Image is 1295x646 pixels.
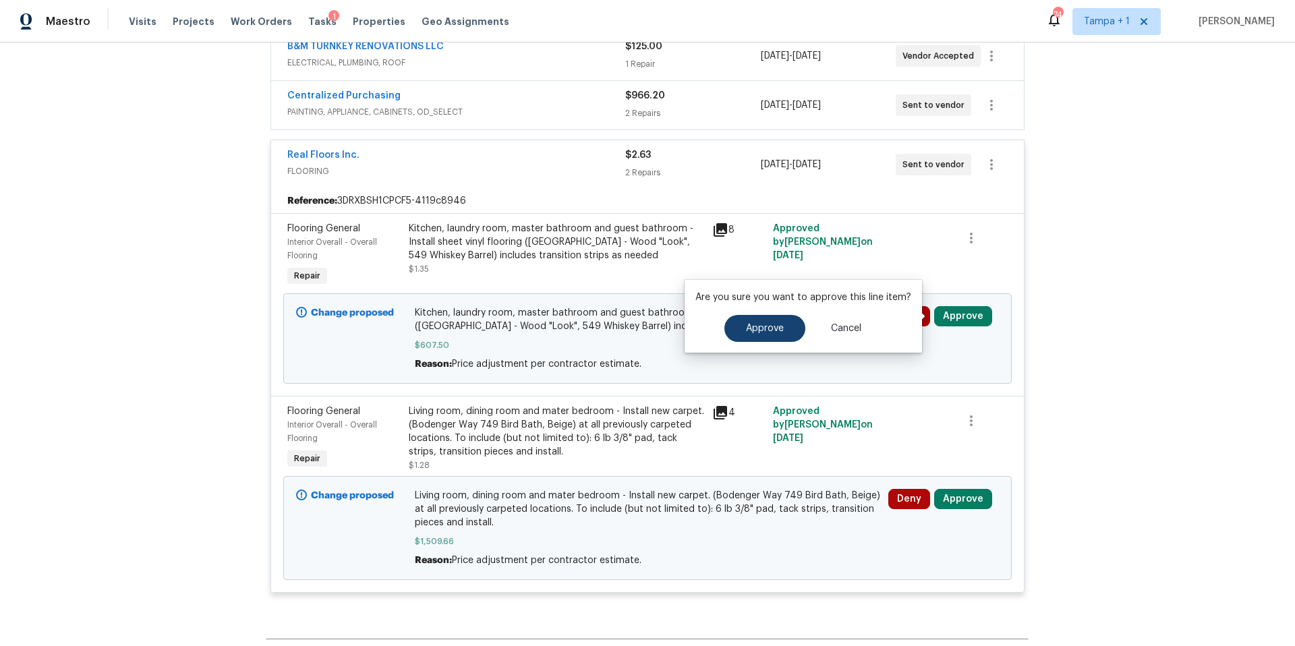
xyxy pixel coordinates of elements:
[287,421,377,442] span: Interior Overall - Overall Flooring
[409,222,704,262] div: Kitchen, laundry room, master bathroom and guest bathroom - Install sheet vinyl flooring ([GEOGRA...
[1084,15,1130,28] span: Tampa + 1
[287,56,625,69] span: ELECTRICAL, PLUMBING, ROOF
[415,359,452,369] span: Reason:
[308,17,337,26] span: Tasks
[422,15,509,28] span: Geo Assignments
[712,222,765,238] div: 8
[271,189,1024,213] div: 3DRXBSH1CPCF5-4119c8946
[415,339,881,352] span: $607.50
[625,57,760,71] div: 1 Repair
[287,91,401,100] a: Centralized Purchasing
[761,160,789,169] span: [DATE]
[773,434,803,443] span: [DATE]
[409,461,430,469] span: $1.28
[1053,8,1062,22] div: 74
[695,291,911,304] p: Are you sure you want to approve this line item?
[712,405,765,421] div: 4
[761,49,821,63] span: -
[287,105,625,119] span: PAINTING, APPLIANCE, CABINETS, OD_SELECT
[625,150,651,160] span: $2.63
[902,49,979,63] span: Vendor Accepted
[793,100,821,110] span: [DATE]
[415,489,881,529] span: Living room, dining room and mater bedroom - Install new carpet. (Bodenger Way 749 Bird Bath, Bei...
[287,407,360,416] span: Flooring General
[415,306,881,333] span: Kitchen, laundry room, master bathroom and guest bathroom - Install sheet vinyl flooring ([GEOGRA...
[129,15,156,28] span: Visits
[625,91,665,100] span: $966.20
[934,306,992,326] button: Approve
[289,269,326,283] span: Repair
[831,324,861,334] span: Cancel
[746,324,784,334] span: Approve
[761,100,789,110] span: [DATE]
[415,556,452,565] span: Reason:
[287,42,444,51] a: B&M TURNKEY RENOVATIONS LLC
[46,15,90,28] span: Maestro
[773,407,873,443] span: Approved by [PERSON_NAME] on
[287,238,377,260] span: Interior Overall - Overall Flooring
[625,107,760,120] div: 2 Repairs
[231,15,292,28] span: Work Orders
[287,165,625,178] span: FLOORING
[902,158,970,171] span: Sent to vendor
[625,166,760,179] div: 2 Repairs
[311,491,394,500] b: Change proposed
[934,489,992,509] button: Approve
[289,452,326,465] span: Repair
[793,51,821,61] span: [DATE]
[761,51,789,61] span: [DATE]
[1193,15,1275,28] span: [PERSON_NAME]
[311,308,394,318] b: Change proposed
[287,150,359,160] a: Real Floors Inc.
[761,98,821,112] span: -
[724,315,805,342] button: Approve
[773,251,803,260] span: [DATE]
[793,160,821,169] span: [DATE]
[625,42,662,51] span: $125.00
[773,224,873,260] span: Approved by [PERSON_NAME] on
[287,194,337,208] b: Reference:
[888,489,930,509] button: Deny
[415,535,881,548] span: $1,509.66
[287,224,360,233] span: Flooring General
[809,315,883,342] button: Cancel
[409,405,704,459] div: Living room, dining room and mater bedroom - Install new carpet. (Bodenger Way 749 Bird Bath, Bei...
[452,556,641,565] span: Price adjustment per contractor estimate.
[328,10,339,24] div: 1
[173,15,214,28] span: Projects
[761,158,821,171] span: -
[902,98,970,112] span: Sent to vendor
[452,359,641,369] span: Price adjustment per contractor estimate.
[353,15,405,28] span: Properties
[409,265,429,273] span: $1.35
